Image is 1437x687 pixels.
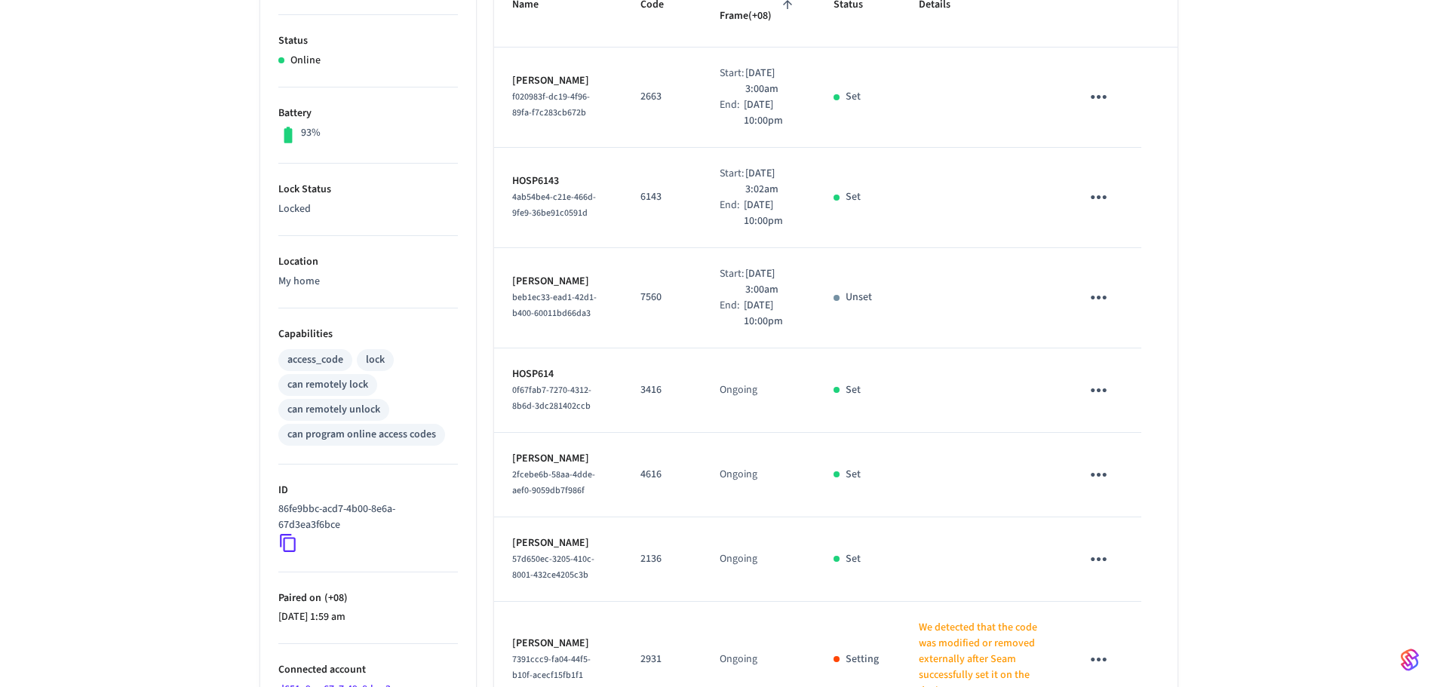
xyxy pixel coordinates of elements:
p: 3416 [640,382,683,398]
div: can program online access codes [287,427,436,443]
div: access_code [287,352,343,368]
div: lock [366,352,385,368]
p: 2663 [640,89,683,105]
div: End: [720,97,744,129]
p: 6143 [640,189,683,205]
p: [DATE] 1:59 am [278,609,458,625]
p: [DATE] 3:02am [745,166,797,198]
span: 4ab54be4-c21e-466d-9fe9-36be91c0591d [512,191,596,219]
p: [DATE] 10:00pm [744,198,797,229]
span: ( +08 ) [321,590,348,606]
p: [DATE] 10:00pm [744,97,797,129]
p: Online [290,53,321,69]
p: Paired on [278,590,458,606]
td: Ongoing [702,348,815,433]
p: Set [846,467,861,483]
span: 57d650ec-3205-410c-8001-432ce4205c3b [512,553,594,581]
p: ID [278,483,458,498]
p: 4616 [640,467,683,483]
p: [PERSON_NAME] [512,636,605,652]
div: End: [720,298,744,330]
p: 2931 [640,652,683,667]
td: Ongoing [702,433,815,517]
span: beb1ec33-ead1-42d1-b400-60011bd66da3 [512,291,597,320]
p: 7560 [640,290,683,305]
p: 86fe9bbc-acd7-4b00-8e6a-67d3ea3f6bce [278,501,452,533]
img: SeamLogoGradient.69752ec5.svg [1401,648,1419,672]
div: can remotely lock [287,377,368,393]
div: Start: [720,66,745,97]
p: [DATE] 3:00am [745,66,797,97]
p: HOSP6143 [512,173,605,189]
span: 7391ccc9-fa04-44f5-b10f-acecf15fb1f1 [512,653,591,682]
div: Start: [720,266,745,298]
p: Location [278,254,458,270]
p: Set [846,189,861,205]
p: HOSP614 [512,367,605,382]
p: [PERSON_NAME] [512,451,605,467]
p: [PERSON_NAME] [512,73,605,89]
span: 2fcebe6b-58aa-4dde-aef0-9059db7f986f [512,468,595,497]
p: Connected account [278,662,458,678]
p: 93% [301,125,321,141]
p: Unset [846,290,872,305]
p: Set [846,89,861,105]
div: Start: [720,166,745,198]
span: 0f67fab7-7270-4312-8b6d-3dc281402ccb [512,384,591,413]
p: Setting [846,652,879,667]
p: Lock Status [278,182,458,198]
p: 2136 [640,551,683,567]
p: [PERSON_NAME] [512,274,605,290]
p: Locked [278,201,458,217]
p: Status [278,33,458,49]
p: [DATE] 10:00pm [744,298,797,330]
div: End: [720,198,744,229]
p: [DATE] 3:00am [745,266,797,298]
p: [PERSON_NAME] [512,535,605,551]
td: Ongoing [702,517,815,602]
p: Set [846,551,861,567]
div: can remotely unlock [287,402,380,418]
p: My home [278,274,458,290]
p: Set [846,382,861,398]
p: Capabilities [278,327,458,342]
p: Battery [278,106,458,121]
span: f020983f-dc19-4f96-89fa-f7c283cb672b [512,90,590,119]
